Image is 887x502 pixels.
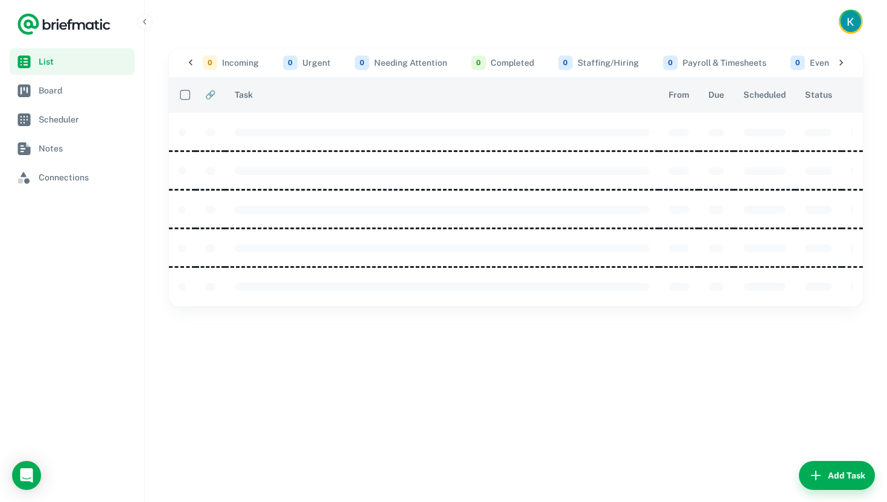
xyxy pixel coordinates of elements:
a: Board [10,77,135,104]
button: Payroll & Timesheets [663,48,766,77]
a: List [10,48,135,75]
button: Staffing/Hiring [558,48,639,77]
span: Due [708,87,724,102]
span: 0 [355,56,369,70]
span: 0 [558,56,573,70]
button: Incoming [203,48,259,77]
button: Events & Socials [790,48,876,77]
span: 0 [203,56,217,70]
a: Scheduler [10,106,135,133]
button: Add Task [799,461,875,490]
span: Scheduler [39,113,130,126]
button: Urgent [283,48,331,77]
img: Kristina Jackson [841,11,861,32]
span: Notes [39,142,130,155]
a: Logo [17,12,111,36]
span: Task [235,87,253,102]
span: Board [39,84,130,97]
span: Status [805,87,832,102]
button: Account button [839,10,863,34]
span: List [39,55,130,68]
a: Connections [10,164,135,191]
div: Load Chat [12,461,41,490]
span: Scheduled [743,87,786,102]
span: 0 [283,56,297,70]
span: 0 [471,56,486,70]
span: 🔗 [205,87,215,102]
button: Needing Attention [355,48,447,77]
span: 0 [663,56,678,70]
span: 0 [790,56,805,70]
button: Completed [471,48,534,77]
span: From [669,87,689,102]
span: Connections [39,171,130,184]
a: Notes [10,135,135,162]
